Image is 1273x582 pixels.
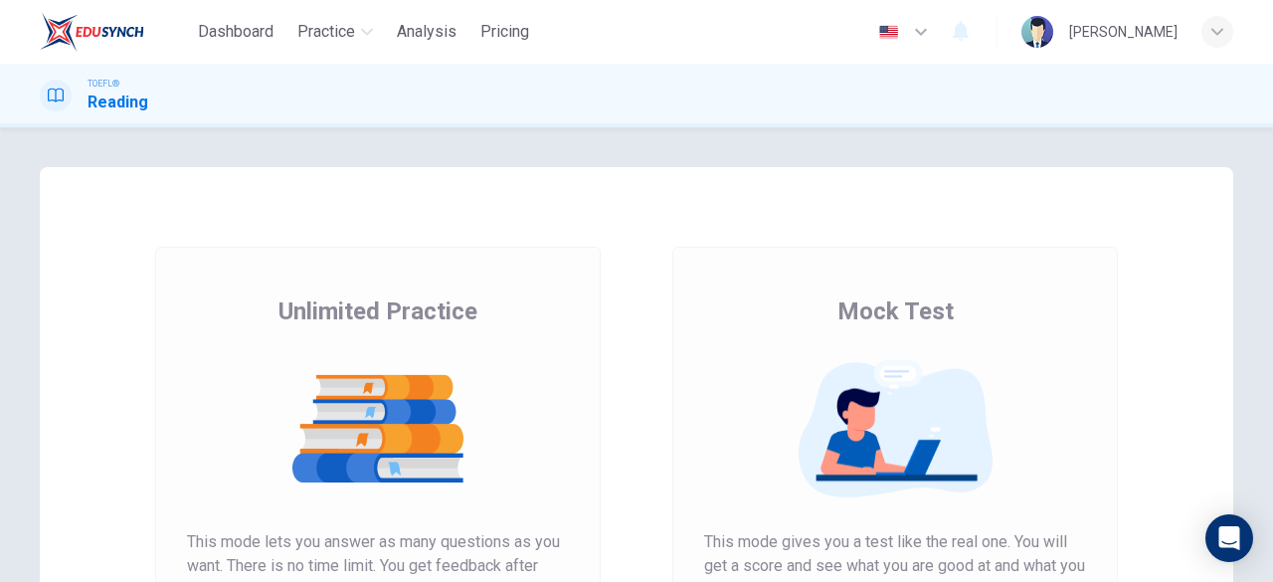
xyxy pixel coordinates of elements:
button: Pricing [472,14,537,50]
span: Pricing [480,20,529,44]
span: Mock Test [837,295,954,327]
button: Analysis [389,14,464,50]
img: EduSynch logo [40,12,144,52]
span: Analysis [397,20,456,44]
span: Dashboard [198,20,273,44]
h1: Reading [88,91,148,114]
div: Open Intercom Messenger [1205,514,1253,562]
span: Practice [297,20,355,44]
a: EduSynch logo [40,12,190,52]
img: Profile picture [1021,16,1053,48]
div: [PERSON_NAME] [1069,20,1178,44]
button: Dashboard [190,14,281,50]
img: en [876,25,901,40]
span: Unlimited Practice [278,295,477,327]
button: Practice [289,14,381,50]
span: TOEFL® [88,77,119,91]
